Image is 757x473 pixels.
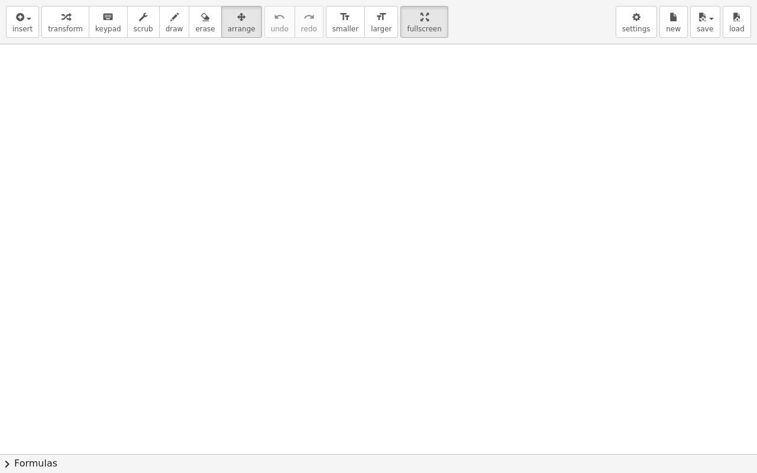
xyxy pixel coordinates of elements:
button: keyboardkeypad [89,6,128,38]
span: insert [12,25,33,33]
span: arrange [228,25,255,33]
span: draw [166,25,183,33]
button: settings [616,6,657,38]
span: transform [48,25,83,33]
i: format_size [376,10,387,24]
i: redo [303,10,315,24]
i: keyboard [102,10,114,24]
span: save [697,25,713,33]
button: transform [41,6,89,38]
button: format_sizelarger [364,6,398,38]
span: redo [301,25,317,33]
span: new [666,25,681,33]
span: undo [271,25,289,33]
button: insert [6,6,39,38]
button: arrange [221,6,262,38]
button: undoundo [264,6,295,38]
button: save [690,6,720,38]
button: redoredo [295,6,323,38]
span: scrub [134,25,153,33]
span: larger [371,25,392,33]
button: erase [189,6,221,38]
span: load [729,25,745,33]
button: format_sizesmaller [326,6,365,38]
span: keypad [95,25,121,33]
button: load [723,6,751,38]
span: smaller [332,25,358,33]
button: fullscreen [400,6,448,38]
span: fullscreen [407,25,441,33]
span: erase [195,25,215,33]
button: draw [159,6,190,38]
i: format_size [339,10,351,24]
button: new [659,6,688,38]
i: undo [274,10,285,24]
button: scrub [127,6,160,38]
span: settings [622,25,651,33]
